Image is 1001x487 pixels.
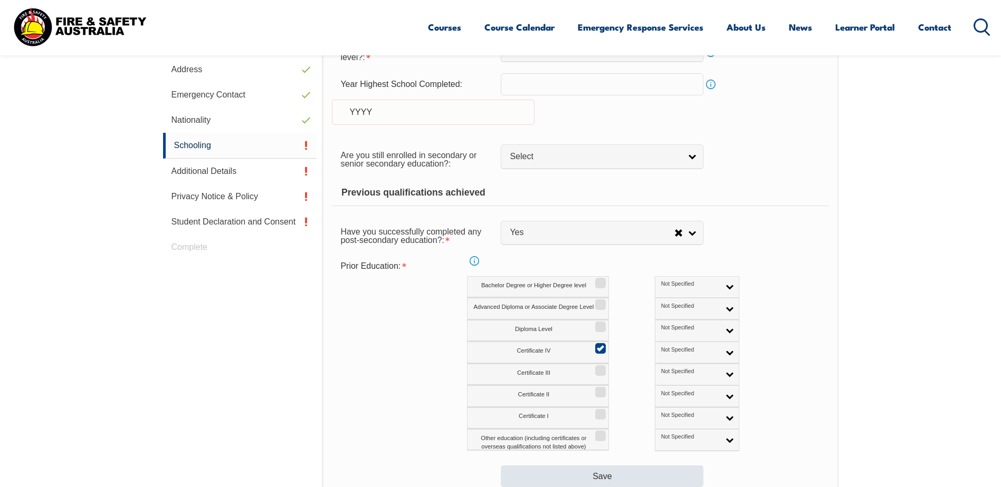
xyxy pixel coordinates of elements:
span: Not Specified [661,433,720,441]
a: Nationality [163,108,317,133]
label: Certificate I [467,407,609,429]
label: Certificate II [467,385,609,407]
label: Advanced Diploma or Associate Degree Level [467,298,609,319]
span: Yes [510,227,674,238]
label: Other education (including certificates or overseas qualifications not listed above) [467,429,609,451]
a: Address [163,57,317,82]
span: Not Specified [661,390,720,397]
button: Save [501,465,703,486]
label: Diploma Level [467,320,609,342]
a: Info [467,254,482,268]
span: Select [510,151,681,162]
div: YYYY [332,100,535,125]
span: Not Specified [661,368,720,375]
div: Have you successfully completed any post-secondary education? is required. [332,220,501,250]
a: Learner Portal [835,13,895,41]
label: Certificate IV [467,342,609,363]
a: News [789,13,812,41]
span: Not Specified [661,346,720,354]
span: Not Specified [661,280,720,288]
a: Info [703,77,718,92]
a: Privacy Notice & Policy [163,184,317,209]
label: Bachelor Degree or Higher Degree level [467,276,609,298]
a: Emergency Response Services [578,13,703,41]
input: YYYY [501,73,703,95]
a: About Us [727,13,766,41]
span: Are you still enrolled in secondary or senior secondary education?: [340,151,476,168]
a: Additional Details [163,159,317,184]
div: Year Highest School Completed: [332,74,501,94]
a: Schooling [163,133,317,159]
a: Emergency Contact [163,82,317,108]
a: Student Declaration and Consent [163,209,317,235]
span: Not Specified [661,412,720,419]
span: Have you successfully completed any post-secondary education?: [340,227,481,245]
div: Prior Education is required. [332,256,501,276]
span: Not Specified [661,324,720,332]
a: Courses [428,13,461,41]
a: Contact [918,13,951,41]
label: Certificate III [467,364,609,385]
a: Course Calendar [484,13,555,41]
span: Not Specified [661,303,720,310]
div: Previous qualifications achieved [332,180,828,206]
